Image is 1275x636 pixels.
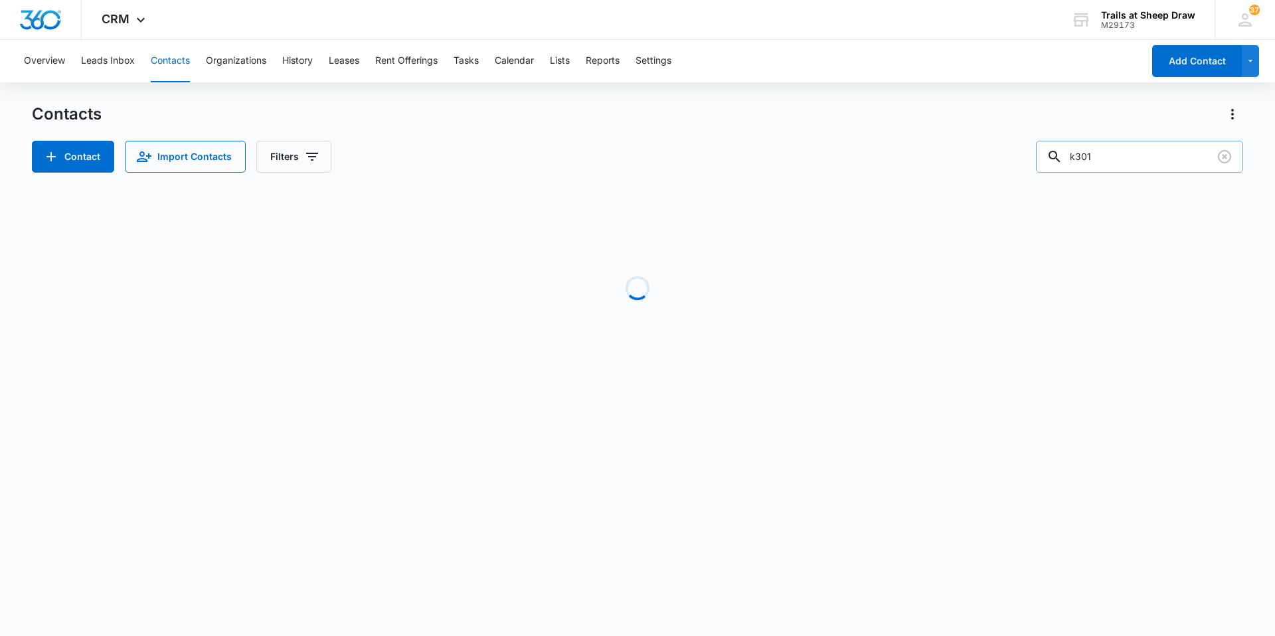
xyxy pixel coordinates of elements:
[375,40,438,82] button: Rent Offerings
[32,141,114,173] button: Add Contact
[636,40,671,82] button: Settings
[1214,146,1235,167] button: Clear
[125,141,246,173] button: Import Contacts
[151,40,190,82] button: Contacts
[454,40,479,82] button: Tasks
[24,40,65,82] button: Overview
[1222,104,1243,125] button: Actions
[586,40,620,82] button: Reports
[1101,10,1195,21] div: account name
[206,40,266,82] button: Organizations
[329,40,359,82] button: Leases
[256,141,331,173] button: Filters
[102,12,129,26] span: CRM
[1249,5,1260,15] div: notifications count
[282,40,313,82] button: History
[1101,21,1195,30] div: account id
[81,40,135,82] button: Leads Inbox
[1036,141,1243,173] input: Search Contacts
[1152,45,1242,77] button: Add Contact
[550,40,570,82] button: Lists
[495,40,534,82] button: Calendar
[32,104,102,124] h1: Contacts
[1249,5,1260,15] span: 37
